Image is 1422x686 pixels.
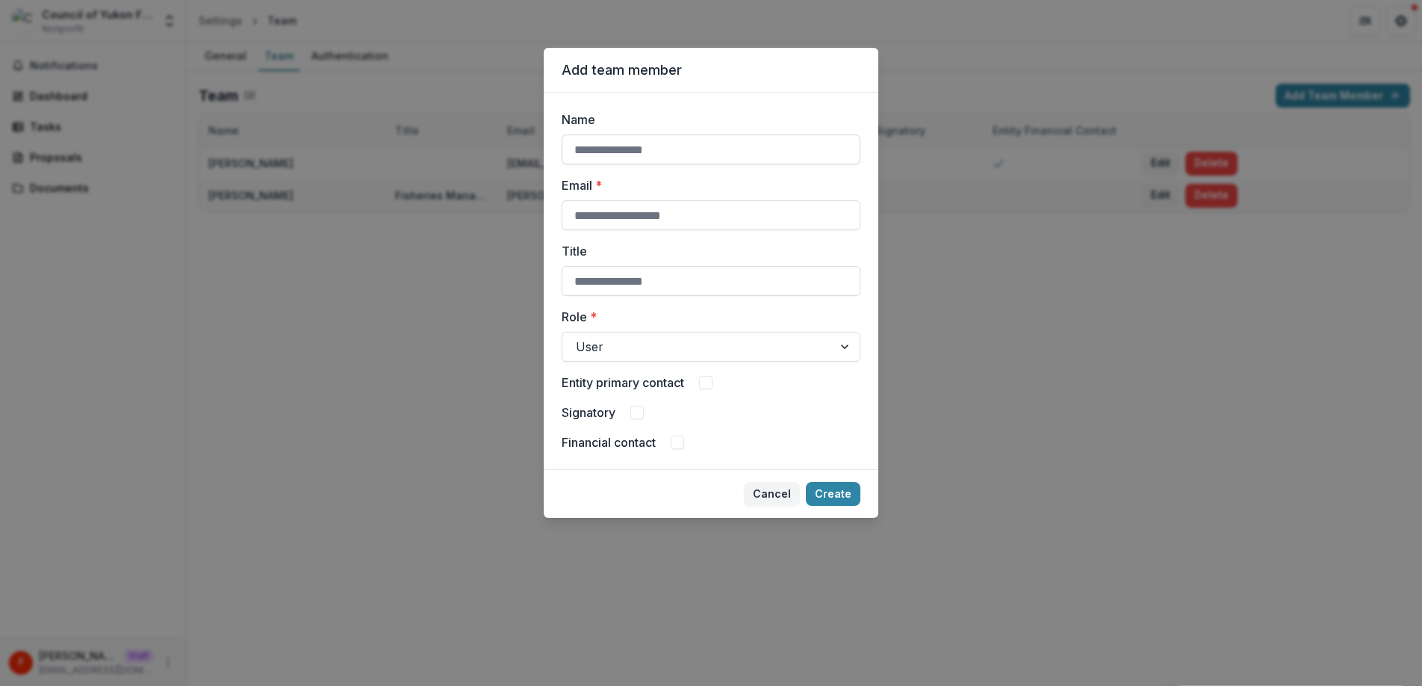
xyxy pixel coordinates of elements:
[562,404,615,421] label: Signatory
[562,374,684,392] label: Entity primary contact
[744,482,800,506] button: Cancel
[562,176,851,194] label: Email
[562,433,656,451] label: Financial contact
[562,242,851,260] label: Title
[806,482,860,506] button: Create
[562,111,851,129] label: Name
[562,308,851,326] label: Role
[544,48,878,93] header: Add team member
